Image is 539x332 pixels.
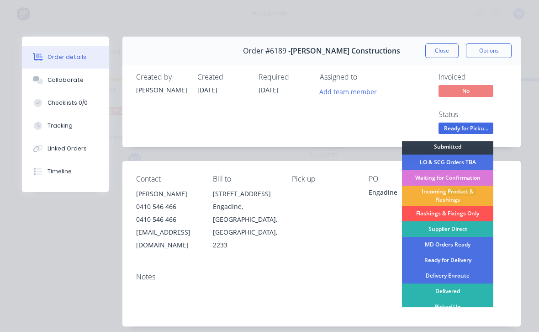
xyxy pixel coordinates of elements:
[197,73,248,81] div: Created
[320,73,411,81] div: Assigned to
[48,145,87,153] div: Linked Orders
[213,175,277,183] div: Bill to
[136,85,186,95] div: [PERSON_NAME]
[315,85,382,97] button: Add team member
[439,73,507,81] div: Invoiced
[136,187,198,252] div: [PERSON_NAME]0410 546 4660410 546 466[EMAIL_ADDRESS][DOMAIN_NAME]
[48,99,88,107] div: Checklists 0/0
[48,122,73,130] div: Tracking
[22,69,109,91] button: Collaborate
[136,226,198,252] div: [EMAIL_ADDRESS][DOMAIN_NAME]
[402,139,493,155] div: Submitted
[136,273,507,281] div: Notes
[402,299,493,315] div: Picked Up
[320,85,382,97] button: Add team member
[402,155,493,170] div: LO & SCG Orders TBA
[259,86,279,94] span: [DATE]
[213,187,277,200] div: [STREET_ADDRESS]
[22,46,109,69] button: Order details
[213,187,277,252] div: [STREET_ADDRESS]Engadine, [GEOGRAPHIC_DATA], [GEOGRAPHIC_DATA], 2233
[425,43,459,58] button: Close
[402,284,493,299] div: Delivered
[291,47,400,55] span: [PERSON_NAME] Constructions
[197,86,217,94] span: [DATE]
[369,175,431,183] div: PO
[402,206,493,221] div: Flashings & Fixings Only
[48,76,84,84] div: Collaborate
[136,73,186,81] div: Created by
[136,187,198,200] div: [PERSON_NAME]
[48,53,86,61] div: Order details
[369,187,431,200] div: Engadine
[402,252,493,268] div: Ready for Delivery
[22,114,109,137] button: Tracking
[243,47,291,55] span: Order #6189 -
[439,110,507,119] div: Status
[439,85,493,96] span: No
[439,123,493,136] button: Ready for Picku...
[213,200,277,252] div: Engadine, [GEOGRAPHIC_DATA], [GEOGRAPHIC_DATA], 2233
[402,186,493,206] div: Incoming Product & Flashings
[402,170,493,186] div: Waiting for Confirmation
[292,175,354,183] div: Pick up
[259,73,309,81] div: Required
[48,167,72,176] div: Timeline
[136,200,198,213] div: 0410 546 466
[136,213,198,226] div: 0410 546 466
[439,123,493,134] span: Ready for Picku...
[22,160,109,183] button: Timeline
[402,237,493,252] div: MD Orders Ready
[402,268,493,284] div: Delivery Enroute
[402,221,493,237] div: Supplier Direct
[22,137,109,160] button: Linked Orders
[136,175,198,183] div: Contact
[466,43,512,58] button: Options
[22,91,109,114] button: Checklists 0/0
